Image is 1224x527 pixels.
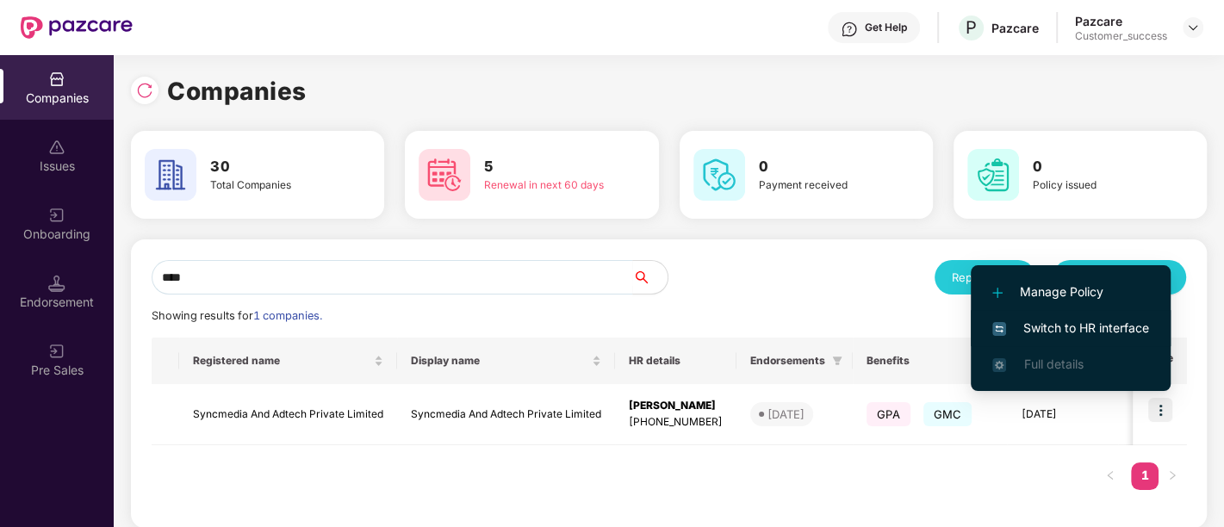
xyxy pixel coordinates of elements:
div: [PERSON_NAME] [629,398,723,414]
div: [DATE] [767,406,805,423]
span: right [1167,470,1177,480]
li: 1 [1131,462,1159,490]
li: Previous Page [1097,462,1124,490]
button: search [632,260,668,294]
div: Pazcare [991,20,1039,36]
span: Showing results for [152,309,322,322]
img: svg+xml;base64,PHN2ZyB3aWR0aD0iMjAiIGhlaWdodD0iMjAiIHZpZXdCb3g9IjAgMCAyMCAyMCIgZmlsbD0ibm9uZSIgeG... [48,207,65,224]
span: Endorsements [750,354,825,368]
button: left [1097,462,1124,490]
h1: Companies [167,72,307,110]
img: svg+xml;base64,PHN2ZyB4bWxucz0iaHR0cDovL3d3dy53My5vcmcvMjAwMC9zdmciIHdpZHRoPSI2MCIgaGVpZ2h0PSI2MC... [419,149,470,201]
img: svg+xml;base64,PHN2ZyB4bWxucz0iaHR0cDovL3d3dy53My5vcmcvMjAwMC9zdmciIHdpZHRoPSIxMi4yMDEiIGhlaWdodD... [992,288,1003,298]
li: Next Page [1159,462,1186,490]
th: Registered name [179,338,397,384]
div: Total Companies [210,177,336,194]
span: filter [829,350,846,371]
img: svg+xml;base64,PHN2ZyB4bWxucz0iaHR0cDovL3d3dy53My5vcmcvMjAwMC9zdmciIHdpZHRoPSI2MCIgaGVpZ2h0PSI2MC... [967,149,1019,201]
img: svg+xml;base64,PHN2ZyBpZD0iSXNzdWVzX2Rpc2FibGVkIiB4bWxucz0iaHR0cDovL3d3dy53My5vcmcvMjAwMC9zdmciIH... [48,139,65,156]
span: GPA [867,402,910,426]
img: svg+xml;base64,PHN2ZyBpZD0iRHJvcGRvd24tMzJ4MzIiIHhtbG5zPSJodHRwOi8vd3d3LnczLm9yZy8yMDAwL3N2ZyIgd2... [1186,21,1200,34]
span: Manage Policy [992,282,1149,301]
span: search [632,270,668,284]
div: Get Help [865,21,907,34]
span: filter [832,356,842,366]
h3: 0 [1033,156,1159,178]
span: 1 companies. [253,309,322,322]
th: Benefits [853,338,1007,384]
img: svg+xml;base64,PHN2ZyB4bWxucz0iaHR0cDovL3d3dy53My5vcmcvMjAwMC9zdmciIHdpZHRoPSIxNiIgaGVpZ2h0PSIxNi... [992,322,1006,336]
img: svg+xml;base64,PHN2ZyB4bWxucz0iaHR0cDovL3d3dy53My5vcmcvMjAwMC9zdmciIHdpZHRoPSIxNi4zNjMiIGhlaWdodD... [992,358,1006,372]
img: svg+xml;base64,PHN2ZyBpZD0iUmVsb2FkLTMyeDMyIiB4bWxucz0iaHR0cDovL3d3dy53My5vcmcvMjAwMC9zdmciIHdpZH... [136,82,153,99]
th: HR details [615,338,736,384]
span: left [1105,470,1115,480]
h3: 5 [484,156,610,178]
span: Switch to HR interface [992,319,1149,338]
th: Display name [397,338,615,384]
td: [DATE] [1007,384,1118,445]
h3: 30 [210,156,336,178]
img: svg+xml;base64,PHN2ZyB3aWR0aD0iMTQuNSIgaGVpZ2h0PSIxNC41IiB2aWV3Qm94PSIwIDAgMTYgMTYiIGZpbGw9Im5vbm... [48,275,65,292]
button: right [1159,462,1186,490]
td: Syncmedia And Adtech Private Limited [179,384,397,445]
td: Syncmedia And Adtech Private Limited [397,384,615,445]
img: svg+xml;base64,PHN2ZyBpZD0iQ29tcGFuaWVzIiB4bWxucz0iaHR0cDovL3d3dy53My5vcmcvMjAwMC9zdmciIHdpZHRoPS... [48,71,65,88]
div: Reports [952,269,1018,286]
img: svg+xml;base64,PHN2ZyB4bWxucz0iaHR0cDovL3d3dy53My5vcmcvMjAwMC9zdmciIHdpZHRoPSI2MCIgaGVpZ2h0PSI2MC... [693,149,745,201]
span: Registered name [193,354,370,368]
img: icon [1148,398,1172,422]
span: Display name [411,354,588,368]
div: Policy issued [1033,177,1159,194]
h3: 0 [759,156,885,178]
div: Renewal in next 60 days [484,177,610,194]
img: New Pazcare Logo [21,16,133,39]
span: GMC [923,402,972,426]
div: Payment received [759,177,885,194]
div: Pazcare [1075,13,1167,29]
a: 1 [1131,462,1159,488]
span: P [966,17,977,38]
div: Customer_success [1075,29,1167,43]
span: Full details [1023,356,1083,371]
img: svg+xml;base64,PHN2ZyBpZD0iSGVscC0zMngzMiIgeG1sbnM9Imh0dHA6Ly93d3cudzMub3JnLzIwMDAvc3ZnIiB3aWR0aD... [841,21,858,38]
div: [PHONE_NUMBER] [629,414,723,431]
img: svg+xml;base64,PHN2ZyB3aWR0aD0iMjAiIGhlaWdodD0iMjAiIHZpZXdCb3g9IjAgMCAyMCAyMCIgZmlsbD0ibm9uZSIgeG... [48,343,65,360]
img: svg+xml;base64,PHN2ZyB4bWxucz0iaHR0cDovL3d3dy53My5vcmcvMjAwMC9zdmciIHdpZHRoPSI2MCIgaGVpZ2h0PSI2MC... [145,149,196,201]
